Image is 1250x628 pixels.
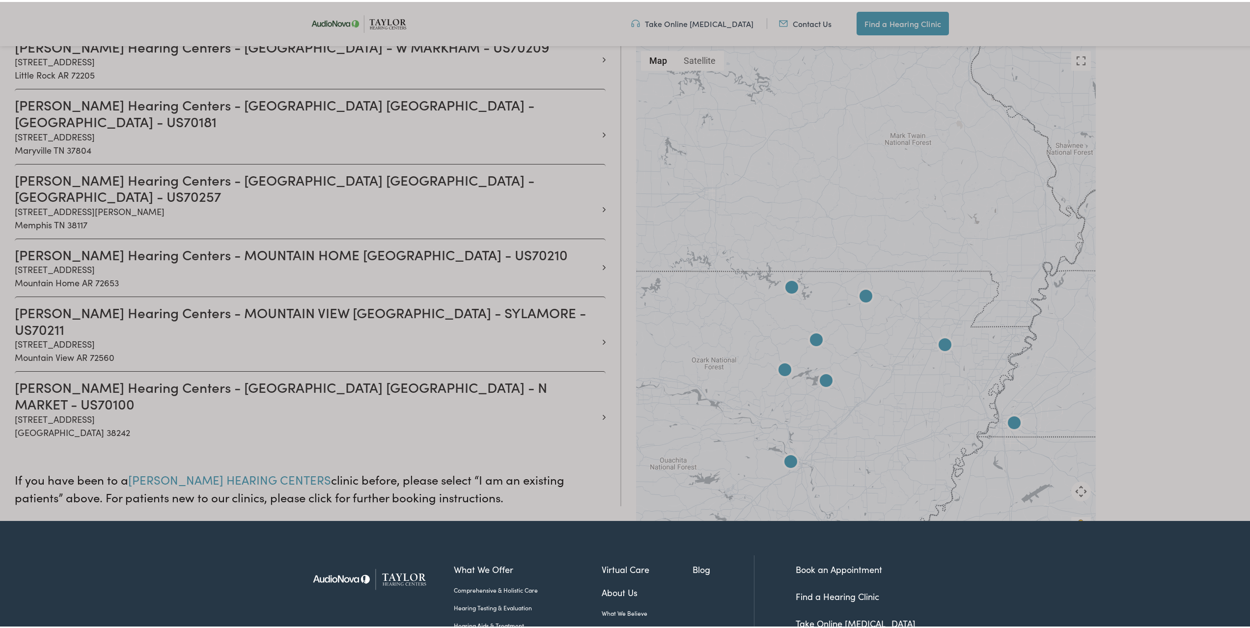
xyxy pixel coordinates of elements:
[602,561,693,574] a: Virtual Care
[796,615,916,628] a: Take Online [MEDICAL_DATA]
[305,553,440,601] img: Taylor Hearing Centers
[454,561,602,574] a: What We Offer
[796,588,879,601] a: Find a Hearing Clinic
[796,561,882,573] a: Book an Appointment
[693,561,754,574] a: Blog
[454,584,602,593] a: Comprehensive & Holistic Care
[454,619,602,628] a: Hearing Aids & Treatment
[454,601,602,610] a: Hearing Testing & Evaluation
[602,584,693,597] a: About Us
[602,607,693,616] a: What We Believe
